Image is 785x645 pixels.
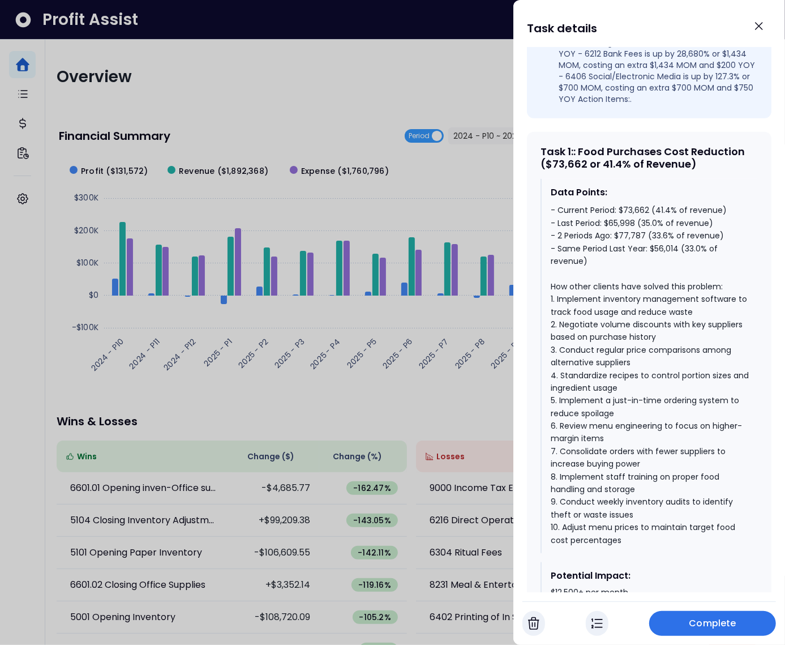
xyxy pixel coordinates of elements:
[527,18,597,39] h1: Task details
[591,617,603,630] img: In Progress
[551,186,749,199] div: Data Points:
[551,204,749,546] div: - Current Period: $73,662 (41.4% of revenue) - Last Period: $65,998 (35.0% of revenue) - 2 Period...
[551,569,749,583] div: Potential Impact:
[541,146,758,170] div: Task 1 : : Food Purchases Cost Reduction ($73,662 or 41.4% of Revenue)
[747,14,771,39] button: Close
[689,617,736,630] span: Complete
[528,617,539,630] img: Cancel Task
[649,611,776,636] button: Complete
[551,587,749,621] div: $12,500+ per month Priority Classification: High Priority
[536,25,758,105] li: - 5002 Food Purchases is up by 11.6% or $7,664 MOM, costing an extra $7,664 MOM and $17,648 YOY -...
